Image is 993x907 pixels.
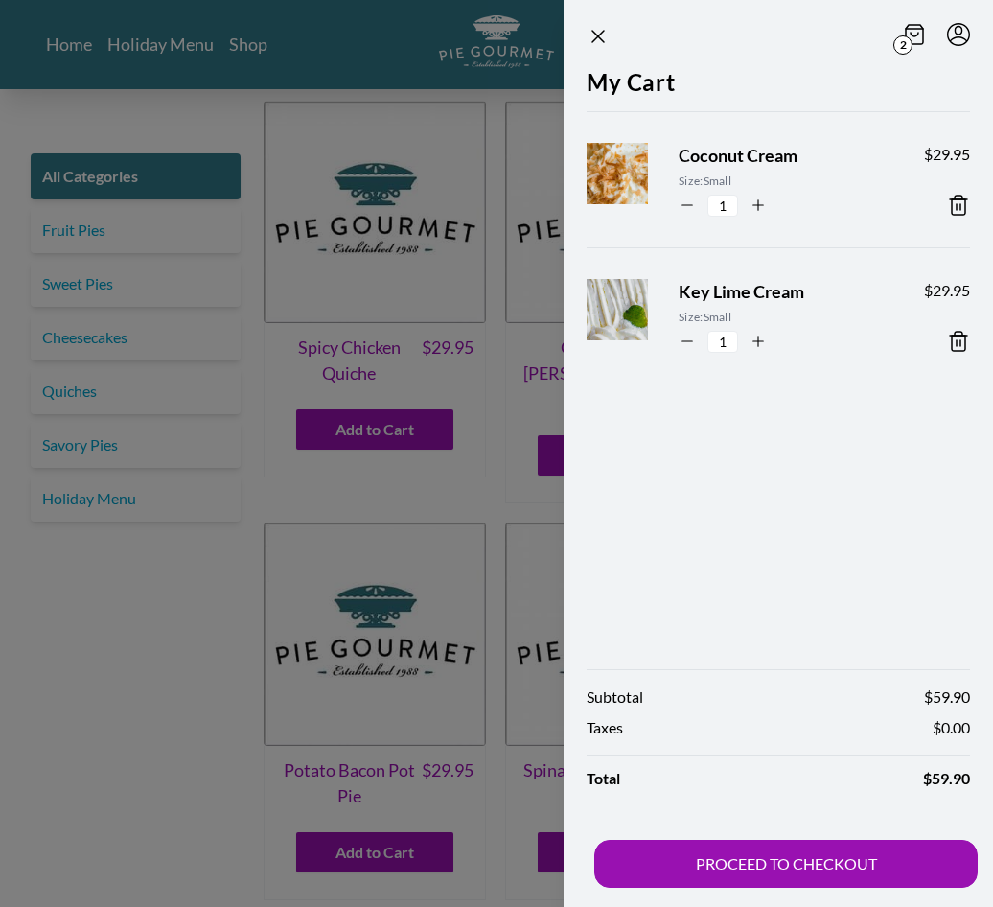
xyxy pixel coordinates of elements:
[924,686,970,709] span: $ 59.90
[577,125,694,242] img: Product Image
[924,143,970,166] span: $ 29.95
[577,261,694,378] img: Product Image
[679,143,893,169] span: Coconut Cream
[679,279,893,305] span: Key Lime Cream
[594,840,978,888] button: PROCEED TO CHECKOUT
[587,716,623,739] span: Taxes
[587,767,620,790] span: Total
[587,686,643,709] span: Subtotal
[893,35,912,55] span: 2
[947,23,970,46] button: Menu
[924,279,970,302] span: $ 29.95
[587,65,970,111] h2: My Cart
[587,25,610,48] button: Close panel
[679,309,893,326] span: Size: Small
[923,767,970,790] span: $ 59.90
[933,716,970,739] span: $ 0.00
[679,173,893,190] span: Size: Small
